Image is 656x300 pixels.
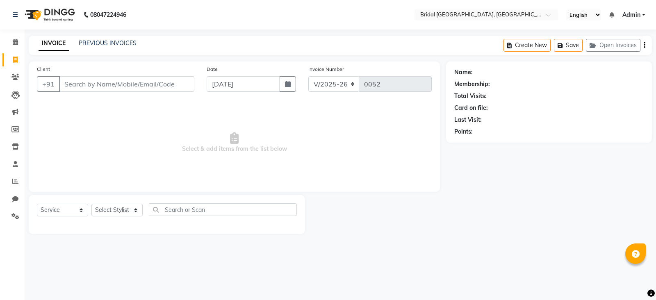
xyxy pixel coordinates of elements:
[454,92,487,100] div: Total Visits:
[90,3,126,26] b: 08047224946
[622,267,648,292] iframe: chat widget
[207,66,218,73] label: Date
[622,11,640,19] span: Admin
[59,76,194,92] input: Search by Name/Mobile/Email/Code
[79,39,137,47] a: PREVIOUS INVOICES
[454,104,488,112] div: Card on file:
[37,66,50,73] label: Client
[454,68,473,77] div: Name:
[554,39,583,52] button: Save
[37,76,60,92] button: +91
[39,36,69,51] a: INVOICE
[21,3,77,26] img: logo
[454,80,490,89] div: Membership:
[37,102,432,184] span: Select & add items from the list below
[503,39,551,52] button: Create New
[454,116,482,124] div: Last Visit:
[149,203,297,216] input: Search or Scan
[586,39,640,52] button: Open Invoices
[454,127,473,136] div: Points:
[308,66,344,73] label: Invoice Number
